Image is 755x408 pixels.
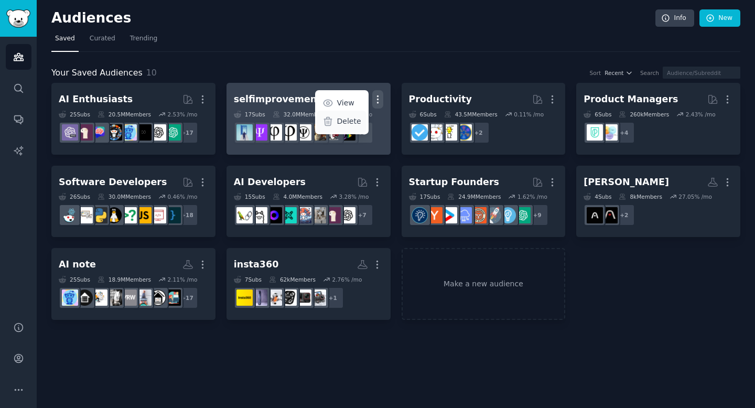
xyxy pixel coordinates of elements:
img: programming [165,207,181,223]
div: 17 Sub s [234,111,265,118]
img: ChatGPT [514,207,531,223]
div: 15 Sub s [234,193,265,200]
div: 27.05 % /mo [678,193,712,200]
input: Audience/Subreddit [663,67,740,79]
div: Search [640,69,659,77]
span: Curated [90,34,115,44]
img: LocalLLaMA [325,207,341,223]
img: Insta360 [236,289,253,306]
span: Recent [605,69,623,77]
img: RemoteJobs [91,289,107,306]
div: 6 Sub s [584,111,611,118]
div: AI note [59,258,96,271]
div: 6 Sub s [409,111,437,118]
img: ChatGPTPromptGenius [91,124,107,141]
img: productivity [426,124,443,141]
img: EntrepreneurRideAlong [470,207,487,223]
div: 24.9M Members [447,193,501,200]
a: Startup Founders17Subs24.9MMembers1.62% /mo+9ChatGPTEntrepreneurstartupsEntrepreneurRideAlongSaaS... [402,166,566,238]
div: 2.76 % /mo [332,276,362,283]
div: Software Developers [59,176,167,189]
div: + 2 [468,122,490,144]
img: psychology [295,124,311,141]
img: linux [106,207,122,223]
img: WorkFromHomeClub [165,289,181,306]
div: Sort [590,69,601,77]
div: 25 Sub s [59,111,90,118]
div: + 18 [176,204,198,226]
img: PlaudNote [601,207,618,223]
span: Trending [130,34,157,44]
div: + 2 [613,204,635,226]
img: selfhosted [77,289,93,306]
div: 0.46 % /mo [167,193,197,200]
div: 260k Members [619,111,669,118]
img: startups [485,207,501,223]
img: LLMDevs [281,207,297,223]
img: askpsychology [251,124,267,141]
div: selfimprovement [234,93,321,106]
img: artificial [62,289,78,306]
div: + 7 [351,204,373,226]
div: + 1 [322,287,344,309]
img: 360Cameras [251,289,267,306]
div: insta360 [234,258,279,271]
div: 32.0M Members [273,111,326,118]
img: Entrepreneurship [412,207,428,223]
a: Productivity6Subs43.5MMembers0.11% /mo+2LifeProTipslifehacksproductivitygetdisciplined [402,83,566,155]
div: 43.5M Members [444,111,498,118]
img: javascript [135,207,152,223]
a: AI note25Subs18.9MMembers2.11% /mo+17WorkFromHomeClubWFHRemoteWorkFromHomeremoteworkingRemoteWork... [51,248,215,320]
img: ProductManagement [601,124,618,141]
div: 26 Sub s [59,193,90,200]
img: LocalLLM [266,207,282,223]
a: Info [655,9,694,27]
div: Startup Founders [409,176,499,189]
span: 10 [146,68,157,78]
img: learnpython [77,207,93,223]
img: remoteworking [121,289,137,306]
div: AI Enthusiasts [59,93,133,106]
div: + 4 [613,122,635,144]
a: View [317,92,366,114]
img: LangChain [236,207,253,223]
div: 1.62 % /mo [517,193,547,200]
img: OpenAI [150,124,166,141]
img: lifehacks [441,124,457,141]
a: Product Managers6Subs260kMembers2.43% /mo+4ProductManagementProductMgmt [576,83,740,155]
div: 0.11 % /mo [514,111,544,118]
img: RemoteWorkers [106,289,122,306]
div: 62k Members [269,276,316,283]
img: ProductMgmt [587,124,603,141]
img: ChatGPTCoding [310,207,326,223]
div: 25 Sub s [59,276,90,283]
img: LifeProTips [456,124,472,141]
span: Saved [55,34,75,44]
a: Make a new audience [402,248,566,320]
div: + 17 [176,287,198,309]
img: cscareerquestions [121,207,137,223]
img: LocalLLaMA [77,124,93,141]
img: Python [91,207,107,223]
span: Your Saved Audiences [51,67,143,80]
a: AI Developers15Subs4.0MMembers3.28% /mo+7OpenAILocalLLaMAChatGPTCodingAI_AgentsLLMDevsLocalLLMoll... [226,166,391,238]
div: 3.28 % /mo [339,193,369,200]
img: ycombinator [426,207,443,223]
a: [PERSON_NAME]4Subs8kMembers27.05% /mo+2PlaudNotePLAUDAI [576,166,740,238]
div: 8k Members [619,193,662,200]
div: Product Managers [584,93,678,106]
a: Saved [51,30,79,52]
h2: Audiences [51,10,655,27]
button: Recent [605,69,633,77]
a: selfimprovementViewDelete17Subs32.0MMembers0.35% /mo+9PhilosophyMemespsychologystudentsPsychology... [226,83,391,155]
div: 4 Sub s [584,193,611,200]
div: 30.0M Members [98,193,151,200]
img: GummySearch logo [6,9,30,28]
div: [PERSON_NAME] [584,176,669,189]
img: Entrepreneur [500,207,516,223]
div: 2.53 % /mo [167,111,197,118]
img: PLAUDAI [587,207,603,223]
img: motivation [236,124,253,141]
img: webdev [150,207,166,223]
img: OpenAI [339,207,355,223]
